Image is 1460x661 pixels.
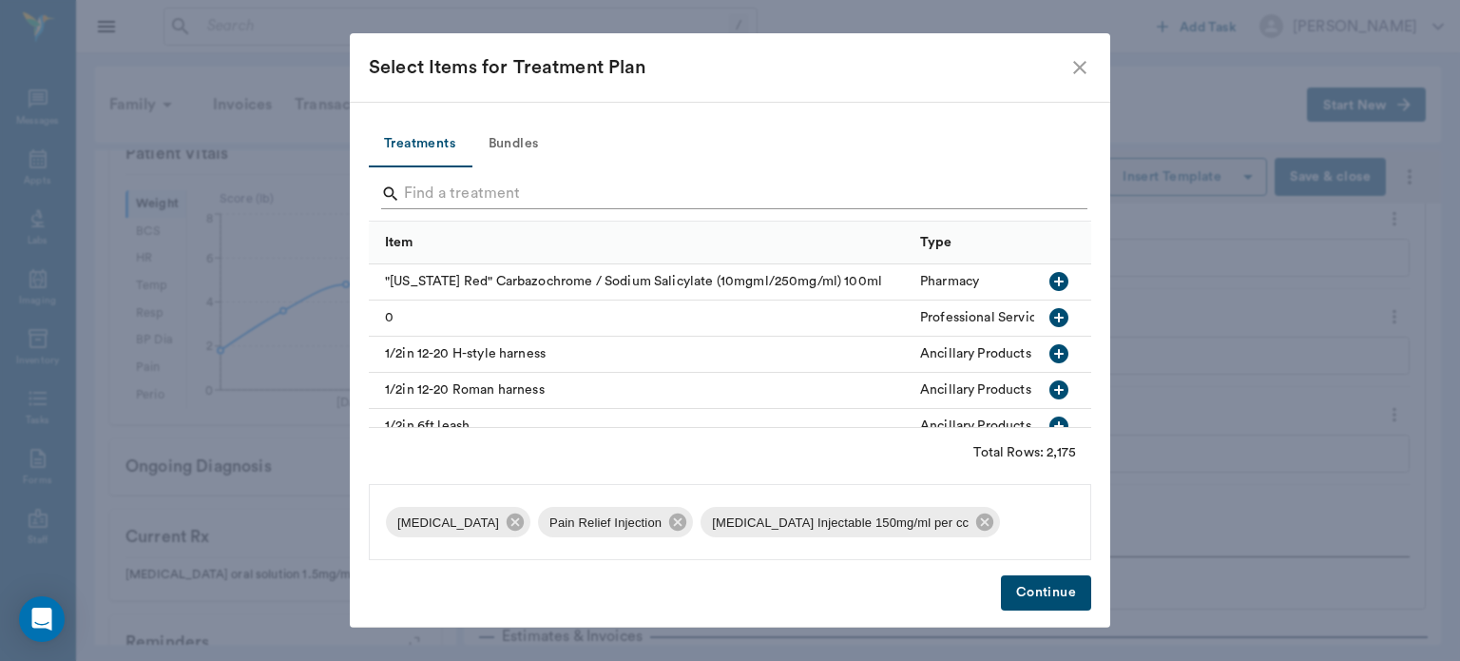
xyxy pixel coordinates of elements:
[369,337,911,373] div: 1/2in 12-20 H-style harness
[1001,575,1091,611] button: Continue
[920,216,952,269] div: Type
[920,344,1096,363] div: Ancillary Products & Services
[920,308,1049,327] div: Professional Services
[538,507,693,537] div: Pain Relief Injection
[369,122,471,167] button: Treatments
[369,264,911,301] div: "[US_STATE] Red" Carbazochrome / Sodium Salicylate (10mgml/250mg/ml) 100ml
[385,216,413,269] div: Item
[404,179,1059,209] input: Find a treatment
[369,301,911,337] div: 0
[920,380,1096,399] div: Ancillary Products & Services
[381,179,1087,213] div: Search
[386,507,530,537] div: [MEDICAL_DATA]
[538,514,673,533] span: Pain Relief Injection
[386,514,510,533] span: [MEDICAL_DATA]
[701,507,1000,537] div: [MEDICAL_DATA] Injectable 150mg/ml per cc
[920,417,1096,436] div: Ancillary Products & Services
[973,443,1076,462] div: Total Rows: 2,175
[471,122,556,167] button: Bundles
[920,272,979,291] div: Pharmacy
[369,373,911,409] div: 1/2in 12-20 Roman harness
[369,221,911,263] div: Item
[369,409,911,445] div: 1/2in 6ft leash
[19,596,65,642] div: Open Intercom Messenger
[369,52,1068,83] div: Select Items for Treatment Plan
[911,221,1146,263] div: Type
[701,514,980,533] span: [MEDICAL_DATA] Injectable 150mg/ml per cc
[1068,56,1091,79] button: close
